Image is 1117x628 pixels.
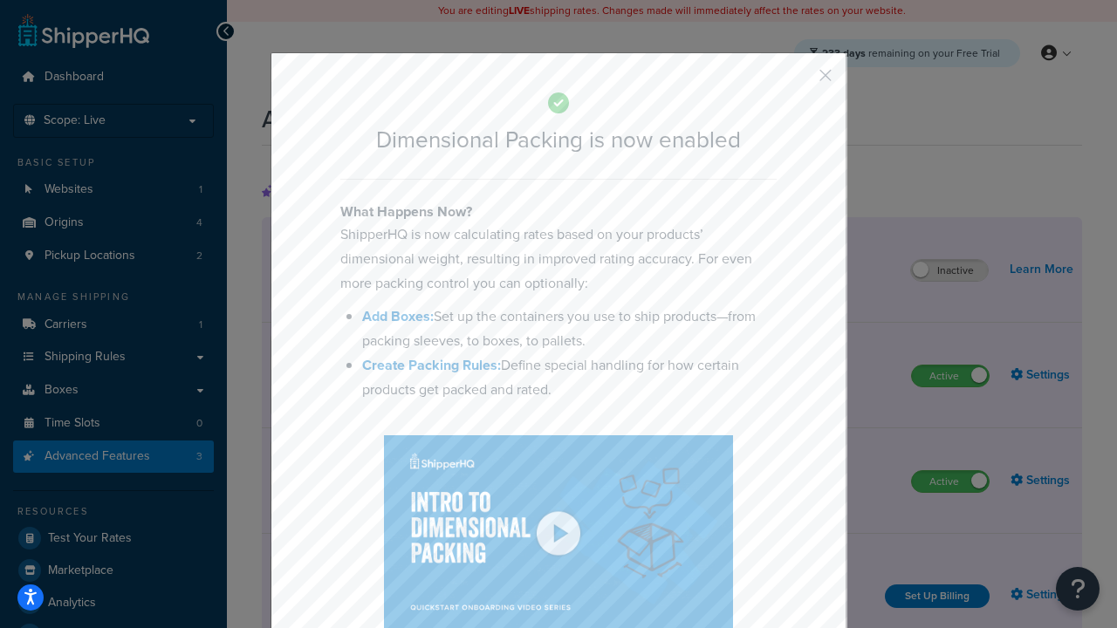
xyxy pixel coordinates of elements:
p: ShipperHQ is now calculating rates based on your products’ dimensional weight, resulting in impro... [340,222,777,296]
a: Add Boxes: [362,306,434,326]
h4: What Happens Now? [340,201,777,222]
li: Define special handling for how certain products get packed and rated. [362,353,777,402]
h2: Dimensional Packing is now enabled [340,127,777,153]
a: Create Packing Rules: [362,355,501,375]
li: Set up the containers you use to ship products—from packing sleeves, to boxes, to pallets. [362,304,777,353]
